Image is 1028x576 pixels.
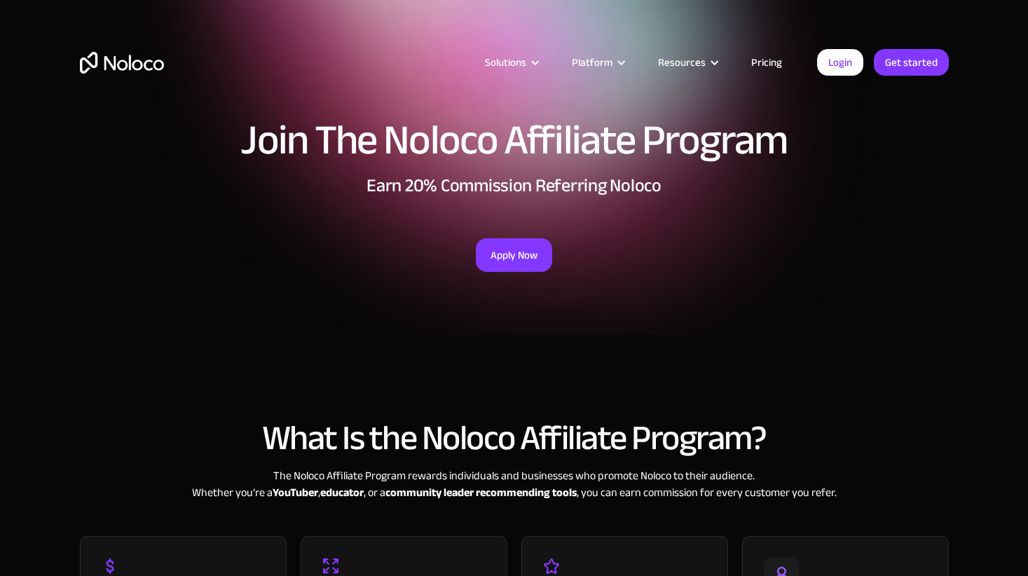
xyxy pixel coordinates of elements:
a: Login [817,49,863,76]
strong: community [385,482,441,503]
div: Solutions [467,53,554,71]
div: Resources [640,53,734,71]
a: Get started [874,49,949,76]
a: Pricing [734,53,800,71]
h2: What Is the Noloco Affiliate Program? [80,419,949,457]
strong: educator [320,482,364,503]
div: Solutions [485,53,526,71]
a: home [80,52,164,74]
div: The Noloco Affiliate Program rewards individuals and businesses who promote Noloco to their audie... [80,467,949,501]
strong: recommending [476,482,550,503]
strong: YouTuber [273,482,318,503]
strong: Earn 20% Commission Referring Noloco [366,168,662,203]
div: Platform [572,53,612,71]
div: Resources [658,53,706,71]
strong: tools [552,482,577,503]
a: Apply Now [476,238,552,272]
h1: Join The Noloco Affiliate Program [80,119,949,161]
div: Platform [554,53,640,71]
strong: leader [444,482,474,503]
